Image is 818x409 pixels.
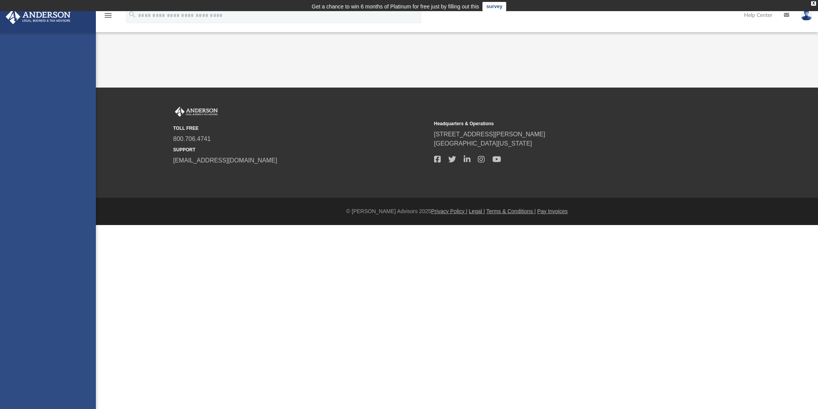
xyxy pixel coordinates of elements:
[537,208,568,214] a: Pay Invoices
[469,208,485,214] a: Legal |
[128,10,137,19] i: search
[104,15,113,20] a: menu
[801,10,812,21] img: User Pic
[173,157,277,164] a: [EMAIL_ADDRESS][DOMAIN_NAME]
[173,125,429,132] small: TOLL FREE
[434,131,545,137] a: [STREET_ADDRESS][PERSON_NAME]
[431,208,467,214] a: Privacy Policy |
[96,207,818,215] div: © [PERSON_NAME] Advisors 2025
[811,1,816,6] div: close
[482,2,506,11] a: survey
[486,208,536,214] a: Terms & Conditions |
[173,136,211,142] a: 800.706.4741
[3,9,73,24] img: Anderson Advisors Platinum Portal
[434,120,690,127] small: Headquarters & Operations
[104,11,113,20] i: menu
[173,107,219,117] img: Anderson Advisors Platinum Portal
[173,146,429,153] small: SUPPORT
[434,140,532,147] a: [GEOGRAPHIC_DATA][US_STATE]
[312,2,479,11] div: Get a chance to win 6 months of Platinum for free just by filling out this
